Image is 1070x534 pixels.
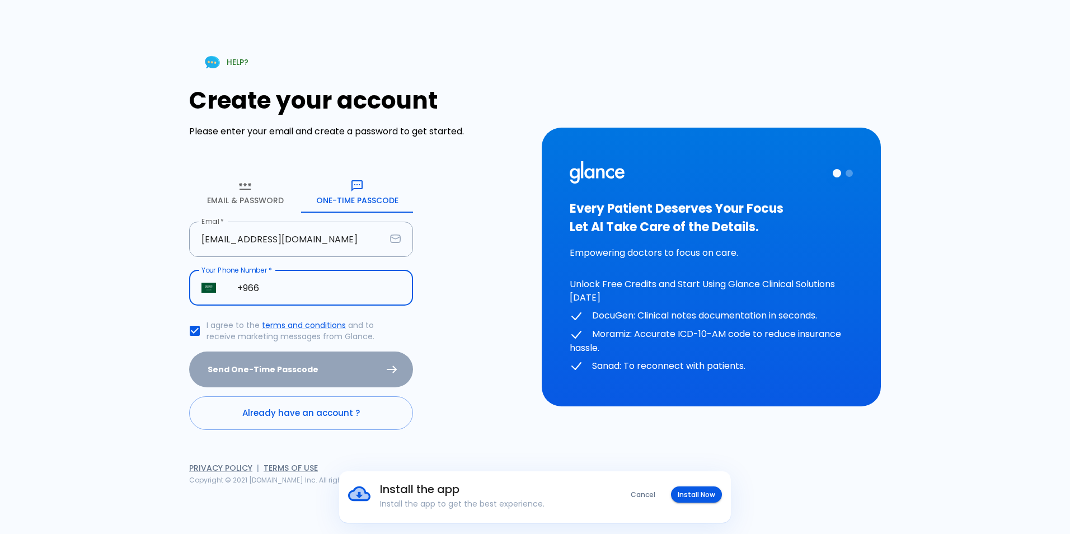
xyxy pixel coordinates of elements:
[189,462,252,474] a: Privacy Policy
[257,462,259,474] span: |
[207,320,404,342] p: I agree to the and to receive marketing messages from Glance.
[201,283,216,293] img: Saudi Arabia
[624,486,662,503] button: Cancel
[201,217,224,226] label: Email
[201,265,272,275] label: Your Phone Number
[570,246,853,260] p: Empowering doctors to focus on care.
[264,462,318,474] a: Terms of Use
[197,276,220,299] button: Select country
[203,53,222,72] img: Chat Support
[570,278,853,305] p: Unlock Free Credits and Start Using Glance Clinical Solutions [DATE]
[570,327,853,355] p: Moramiz: Accurate ICD-10-AM code to reduce insurance hassle.
[380,480,594,498] h6: Install the app
[189,172,301,213] button: Email & Password
[570,359,853,373] p: Sanad: To reconnect with patients.
[262,320,346,331] a: terms and conditions
[301,172,413,213] button: One-Time Passcode
[380,498,594,509] p: Install the app to get the best experience.
[189,222,386,257] input: your.email@example.com
[189,87,528,114] h1: Create your account
[189,48,262,77] a: HELP?
[189,396,413,430] a: Already have an account ?
[671,486,722,503] button: Install Now
[189,125,528,138] p: Please enter your email and create a password to get started.
[570,199,853,236] h3: Every Patient Deserves Your Focus Let AI Take Care of the Details.
[570,309,853,323] p: DocuGen: Clinical notes documentation in seconds.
